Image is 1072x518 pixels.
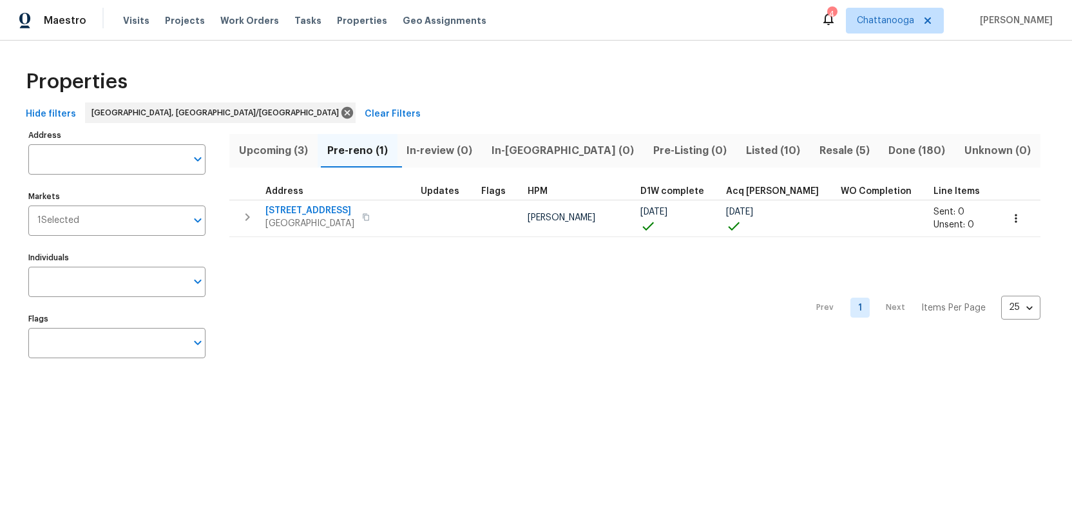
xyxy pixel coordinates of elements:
[189,150,207,168] button: Open
[421,187,459,196] span: Updates
[841,187,912,196] span: WO Completion
[405,142,475,160] span: In-review (0)
[933,207,964,216] span: Sent: 0
[962,142,1033,160] span: Unknown (0)
[189,273,207,291] button: Open
[818,142,872,160] span: Resale (5)
[265,204,354,217] span: [STREET_ADDRESS]
[857,14,914,27] span: Chattanooga
[220,14,279,27] span: Work Orders
[933,187,980,196] span: Line Items
[294,16,321,25] span: Tasks
[28,131,206,139] label: Address
[528,213,595,222] span: [PERSON_NAME]
[804,245,1040,371] nav: Pagination Navigation
[1001,291,1040,324] div: 25
[481,187,506,196] span: Flags
[975,14,1053,27] span: [PERSON_NAME]
[850,298,870,318] a: Goto page 1
[26,106,76,122] span: Hide filters
[528,187,548,196] span: HPM
[490,142,636,160] span: In-[GEOGRAPHIC_DATA] (0)
[325,142,390,160] span: Pre-reno (1)
[91,106,344,119] span: [GEOGRAPHIC_DATA], [GEOGRAPHIC_DATA]/[GEOGRAPHIC_DATA]
[744,142,802,160] span: Listed (10)
[28,315,206,323] label: Flags
[726,207,753,216] span: [DATE]
[651,142,729,160] span: Pre-Listing (0)
[726,187,819,196] span: Acq [PERSON_NAME]
[827,8,836,21] div: 4
[265,217,354,230] span: [GEOGRAPHIC_DATA]
[165,14,205,27] span: Projects
[265,187,303,196] span: Address
[26,75,128,88] span: Properties
[37,215,79,226] span: 1 Selected
[640,207,667,216] span: [DATE]
[189,334,207,352] button: Open
[403,14,486,27] span: Geo Assignments
[21,102,81,126] button: Hide filters
[28,254,206,262] label: Individuals
[359,102,426,126] button: Clear Filters
[886,142,947,160] span: Done (180)
[237,142,310,160] span: Upcoming (3)
[28,193,206,200] label: Markets
[337,14,387,27] span: Properties
[44,14,86,27] span: Maestro
[365,106,421,122] span: Clear Filters
[921,302,986,314] p: Items Per Page
[123,14,149,27] span: Visits
[933,220,974,229] span: Unsent: 0
[85,102,356,123] div: [GEOGRAPHIC_DATA], [GEOGRAPHIC_DATA]/[GEOGRAPHIC_DATA]
[189,211,207,229] button: Open
[640,187,704,196] span: D1W complete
